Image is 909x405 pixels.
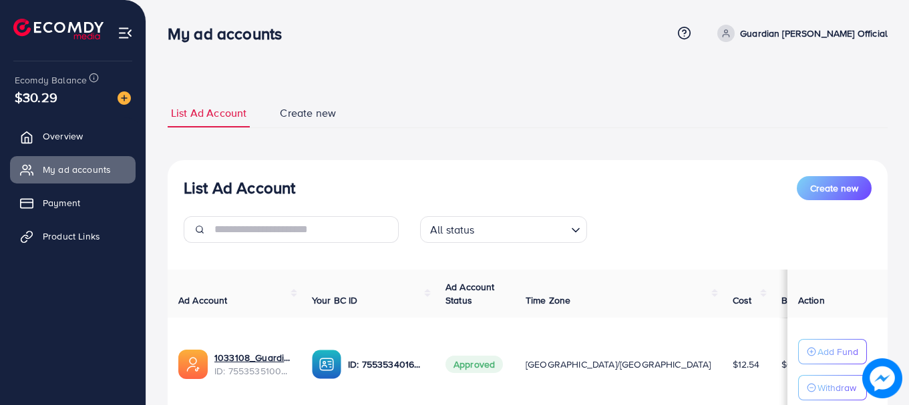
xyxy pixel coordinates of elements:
span: Approved [445,356,503,373]
span: Create new [280,105,336,121]
p: ID: 7553534016637665288 [348,356,424,372]
img: image [862,358,902,398]
span: Action [798,294,825,307]
span: ID: 7553535100990865409 [214,364,291,378]
img: logo [13,19,104,39]
h3: My ad accounts [168,24,293,43]
span: Payment [43,196,80,210]
span: My ad accounts [43,163,111,176]
span: All status [427,220,478,240]
span: Cost [733,294,752,307]
a: 1033108_Guardianofficial_1758694470421 [214,351,291,364]
span: Create new [810,181,858,195]
a: Payment [10,189,136,216]
img: menu [118,25,133,41]
span: Your BC ID [312,294,358,307]
span: Time Zone [526,294,570,307]
p: Withdraw [817,380,856,396]
button: Withdraw [798,375,867,400]
span: Ecomdy Balance [15,73,87,87]
img: ic-ads-acc.e4c84228.svg [178,350,208,379]
button: Create new [797,176,872,200]
span: Product Links [43,230,100,243]
span: Overview [43,129,83,143]
button: Add Fund [798,339,867,364]
a: Overview [10,123,136,149]
span: $30.29 [15,87,57,107]
p: Guardian [PERSON_NAME] Official [740,25,888,41]
div: <span class='underline'>1033108_Guardianofficial_1758694470421</span></br>7553535100990865409 [214,351,291,378]
a: Product Links [10,223,136,250]
span: Ad Account [178,294,228,307]
img: image [118,91,131,105]
h3: List Ad Account [184,178,295,197]
a: My ad accounts [10,156,136,183]
p: Add Fund [817,344,858,360]
span: $12.54 [733,358,760,371]
img: ic-ba-acc.ded83a64.svg [312,350,341,379]
div: Search for option [420,216,587,243]
a: Guardian [PERSON_NAME] Official [712,25,888,42]
span: List Ad Account [171,105,246,121]
input: Search for option [479,218,566,240]
span: [GEOGRAPHIC_DATA]/[GEOGRAPHIC_DATA] [526,358,711,371]
span: Ad Account Status [445,280,495,307]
